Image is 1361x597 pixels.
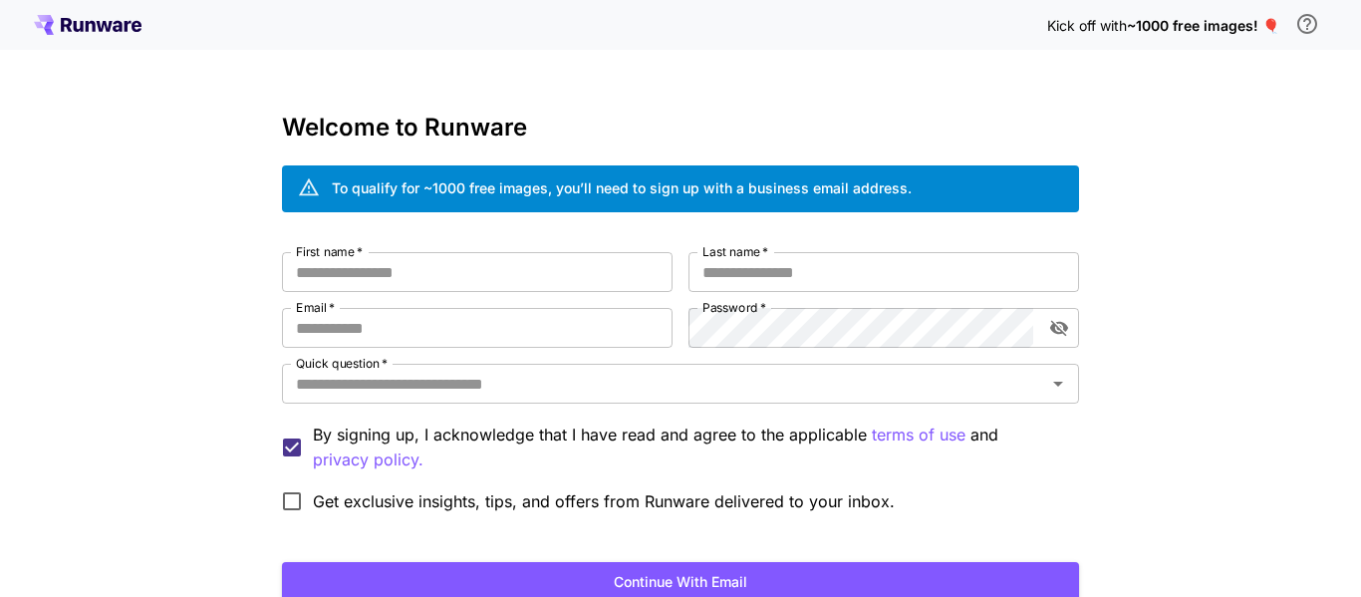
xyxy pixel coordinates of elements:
[296,299,335,316] label: Email
[282,114,1079,142] h3: Welcome to Runware
[872,423,965,448] button: By signing up, I acknowledge that I have read and agree to the applicable and privacy policy.
[313,448,423,472] button: By signing up, I acknowledge that I have read and agree to the applicable terms of use and
[1047,17,1127,34] span: Kick off with
[702,243,768,260] label: Last name
[313,489,895,513] span: Get exclusive insights, tips, and offers from Runware delivered to your inbox.
[702,299,766,316] label: Password
[1127,17,1279,34] span: ~1000 free images! 🎈
[1041,310,1077,346] button: toggle password visibility
[313,448,423,472] p: privacy policy.
[296,243,363,260] label: First name
[332,177,912,198] div: To qualify for ~1000 free images, you’ll need to sign up with a business email address.
[296,355,388,372] label: Quick question
[872,423,965,448] p: terms of use
[1287,4,1327,44] button: In order to qualify for free credit, you need to sign up with a business email address and click ...
[1044,370,1072,398] button: Open
[313,423,1063,472] p: By signing up, I acknowledge that I have read and agree to the applicable and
